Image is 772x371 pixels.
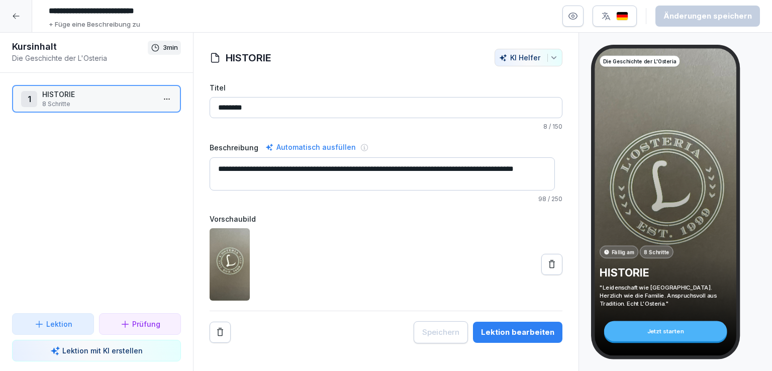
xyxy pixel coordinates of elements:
[12,53,148,63] p: Die Geschichte der L'Osteria
[163,43,178,53] p: 3 min
[12,41,148,53] h1: Kursinhalt
[210,122,562,131] p: / 150
[644,248,669,256] p: 8 Schritte
[499,53,558,62] div: KI Helfer
[210,142,258,153] label: Beschreibung
[663,11,752,22] div: Änderungen speichern
[603,57,677,65] p: Die Geschichte der L'Osteria
[655,6,760,27] button: Änderungen speichern
[210,228,250,301] img: bfeqx7zqdx18qlvil0alswob.png
[42,100,155,109] p: 8 Schritte
[616,12,628,21] img: de.svg
[12,340,181,361] button: Lektion mit KI erstellen
[604,321,727,341] div: Jetzt starten
[263,141,358,153] div: Automatisch ausfüllen
[49,20,140,30] p: + Füge eine Beschreibung zu
[600,265,731,279] p: HISTORIE
[210,82,562,93] label: Titel
[414,321,468,343] button: Speichern
[21,91,37,107] div: 1
[42,89,155,100] p: HISTORIE
[210,322,231,343] button: Remove
[481,327,554,338] div: Lektion bearbeiten
[210,195,562,204] p: / 250
[99,313,181,335] button: Prüfung
[495,49,562,66] button: KI Helfer
[612,248,634,256] p: Fällig am
[46,319,72,329] p: Lektion
[600,284,731,307] p: "Leidenschaft wie [GEOGRAPHIC_DATA]. Herzlich wie die Familie. Anspruchsvoll aus Tradition. Echt ...
[12,313,94,335] button: Lektion
[210,214,562,224] label: Vorschaubild
[422,327,459,338] div: Speichern
[12,85,181,113] div: 1HISTORIE8 Schritte
[62,345,143,356] p: Lektion mit KI erstellen
[543,123,547,130] span: 8
[473,322,562,343] button: Lektion bearbeiten
[226,50,271,65] h1: HISTORIE
[132,319,160,329] p: Prüfung
[538,195,546,203] span: 98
